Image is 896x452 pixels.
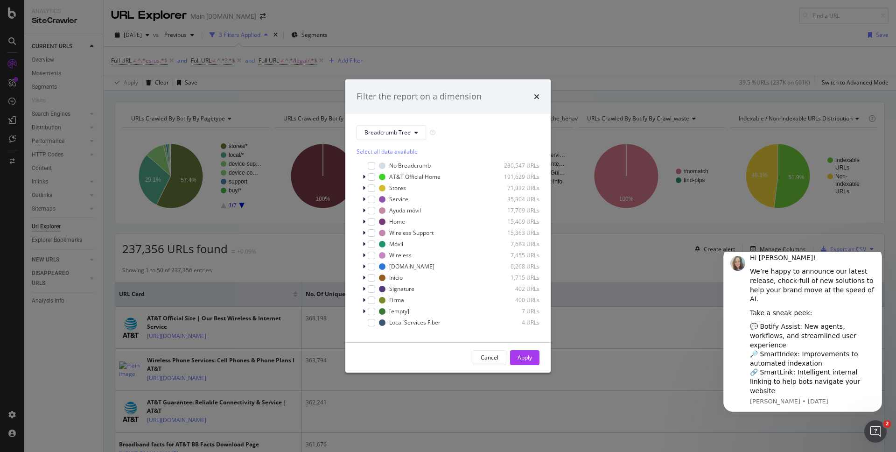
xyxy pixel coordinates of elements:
[41,70,166,143] div: 💬 Botify Assist: New agents, workflows, and streamlined user experience 🔎 SmartIndex: Improvement...
[389,218,405,226] div: Home
[357,125,426,140] button: Breadcrumb Tree
[518,353,532,361] div: Apply
[21,4,36,19] img: Profile image for Colleen
[41,56,166,66] div: Take a sneak peek:
[389,285,414,293] div: Signature
[357,91,482,103] div: Filter the report on a dimension
[494,162,539,169] div: 230,547 URLs
[41,1,166,141] div: Message content
[494,229,539,237] div: 15,363 URLs
[709,252,896,417] iframe: Intercom notifications message
[494,262,539,270] div: 6,268 URLs
[389,184,406,192] div: Stores
[389,296,404,304] div: Firma
[494,251,539,259] div: 7,455 URLs
[494,296,539,304] div: 400 URLs
[494,218,539,226] div: 15,409 URLs
[494,184,539,192] div: 71,332 URLs
[494,173,539,181] div: 191,629 URLs
[494,195,539,203] div: 35,304 URLs
[389,318,441,326] div: Local Services Fiber
[883,420,891,428] span: 2
[389,240,403,248] div: Móvil
[389,274,403,282] div: Inicio
[494,274,539,282] div: 1,715 URLs
[389,262,434,270] div: [DOMAIN_NAME]
[389,251,412,259] div: Wireless
[473,350,506,365] button: Cancel
[41,15,166,51] div: We’re happy to announce our latest release, chock-full of new solutions to help your brand move a...
[494,240,539,248] div: 7,683 URLs
[389,307,409,315] div: [empty]
[510,350,539,365] button: Apply
[357,148,539,155] div: Select all data available
[389,173,441,181] div: AT&T Official Home
[345,79,551,373] div: modal
[864,420,887,443] iframe: Intercom live chat
[494,285,539,293] div: 402 URLs
[389,229,434,237] div: Wireless Support
[494,206,539,214] div: 17,769 URLs
[389,195,408,203] div: Service
[364,128,411,136] span: Breadcrumb Tree
[389,162,431,169] div: No Breadcrumb
[389,206,421,214] div: Ayuda móvil
[481,353,498,361] div: Cancel
[494,318,539,326] div: 4 URLs
[41,145,166,154] p: Message from Colleen, sent 2w ago
[494,307,539,315] div: 7 URLs
[41,1,166,11] div: Hi [PERSON_NAME]!
[534,91,539,103] div: times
